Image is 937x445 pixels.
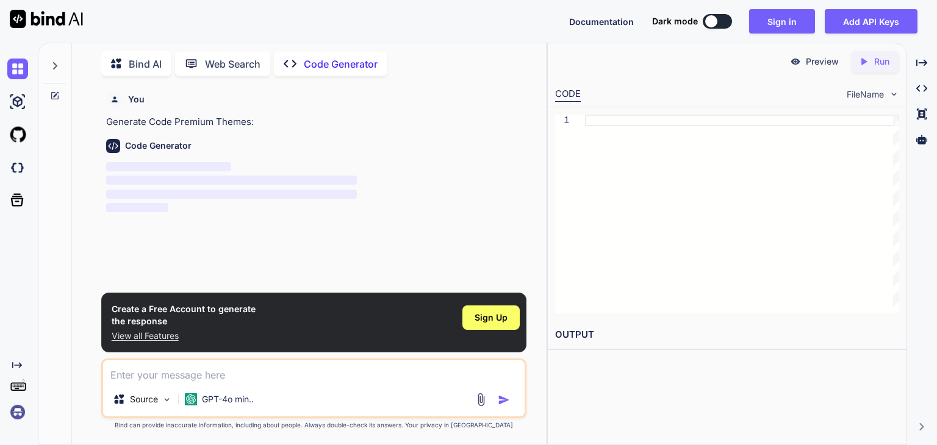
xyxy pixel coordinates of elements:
span: ‌ [106,176,357,185]
img: ai-studio [7,91,28,112]
button: Sign in [749,9,815,34]
p: Web Search [205,57,260,71]
div: 1 [555,115,569,126]
img: preview [790,56,801,67]
h2: OUTPUT [548,321,906,349]
h6: You [128,93,145,105]
img: Pick Models [162,394,172,405]
span: FileName [847,88,884,101]
h6: Code Generator [125,140,192,152]
img: chevron down [889,89,899,99]
p: Preview [806,55,839,68]
img: signin [7,402,28,422]
button: Documentation [569,15,634,28]
img: attachment [474,393,488,407]
img: githubLight [7,124,28,145]
img: chat [7,59,28,79]
button: Add API Keys [825,9,917,34]
span: Documentation [569,16,634,27]
p: Bind can provide inaccurate information, including about people. Always double-check its answers.... [101,421,526,430]
p: Generate Code Premium Themes: [106,115,524,129]
img: darkCloudIdeIcon [7,157,28,178]
p: GPT-4o min.. [202,393,254,405]
span: Sign Up [475,311,508,324]
img: GPT-4o mini [185,393,197,405]
span: ‌ [106,162,232,171]
span: Dark mode [652,15,698,27]
span: ‌ [106,203,169,212]
p: Code Generator [304,57,378,71]
img: Bind AI [10,10,83,28]
p: Source [130,393,158,405]
img: icon [498,394,510,406]
p: Run [874,55,889,68]
span: ‌ [106,190,357,199]
h1: Create a Free Account to generate the response [112,303,256,327]
p: View all Features [112,330,256,342]
div: CODE [555,87,581,102]
p: Bind AI [129,57,162,71]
